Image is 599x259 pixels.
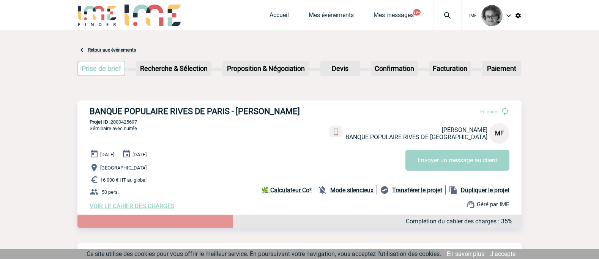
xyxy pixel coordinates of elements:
[87,250,441,257] span: Ce site utilise des cookies pour vous offrir le meilleur service. En poursuivant votre navigation...
[330,187,374,194] b: Mode silencieux
[137,61,211,75] p: Recherche & Sélection
[223,61,309,75] p: Proposition & Négociation
[442,126,487,133] span: [PERSON_NAME]
[469,13,477,18] span: IME
[90,107,317,116] h3: BANQUE POPULAIRE RIVES DE PARIS - [PERSON_NAME]
[132,152,147,157] span: [DATE]
[261,187,312,194] b: 🌿 Calculateur Co²
[90,126,137,131] span: Séminaire avec nuitée
[333,129,339,135] img: portable.png
[430,61,470,75] p: Facturation
[77,119,522,125] p: 2000425697
[102,189,119,195] span: 50 pers.
[100,177,147,183] span: 16 000 € HT au global
[461,187,509,194] b: Dupliquer le projet
[309,11,354,22] a: Mes événements
[482,61,520,75] p: Paiement
[490,250,515,257] a: J'accepte
[88,47,136,53] a: Retour aux événements
[270,11,289,22] a: Accueil
[413,9,421,16] button: 99+
[90,119,110,125] b: Projet ID :
[477,201,509,208] span: Géré par IME
[100,152,114,157] span: [DATE]
[466,200,475,209] img: support.png
[321,61,359,75] p: Devis
[77,5,117,26] img: IME-Finder
[78,61,125,75] p: Prise de brief
[447,250,484,257] a: En savoir plus
[495,130,504,137] span: MF
[405,150,509,171] button: Envoyer un message au client
[372,61,417,75] p: Confirmation
[261,185,315,195] a: 🌿 Calculateur Co²
[480,109,499,115] span: En cours
[374,11,414,22] a: Mes messages
[90,202,175,210] a: VOIR LE CAHIER DES CHARGES
[481,5,503,26] img: 101028-0.jpg
[100,165,147,171] span: [GEOGRAPHIC_DATA]
[345,133,487,141] span: BANQUE POPULAIRE RIVES DE [GEOGRAPHIC_DATA]
[449,185,458,195] img: file_copy-black-24dp.png
[392,187,442,194] b: Transférer le projet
